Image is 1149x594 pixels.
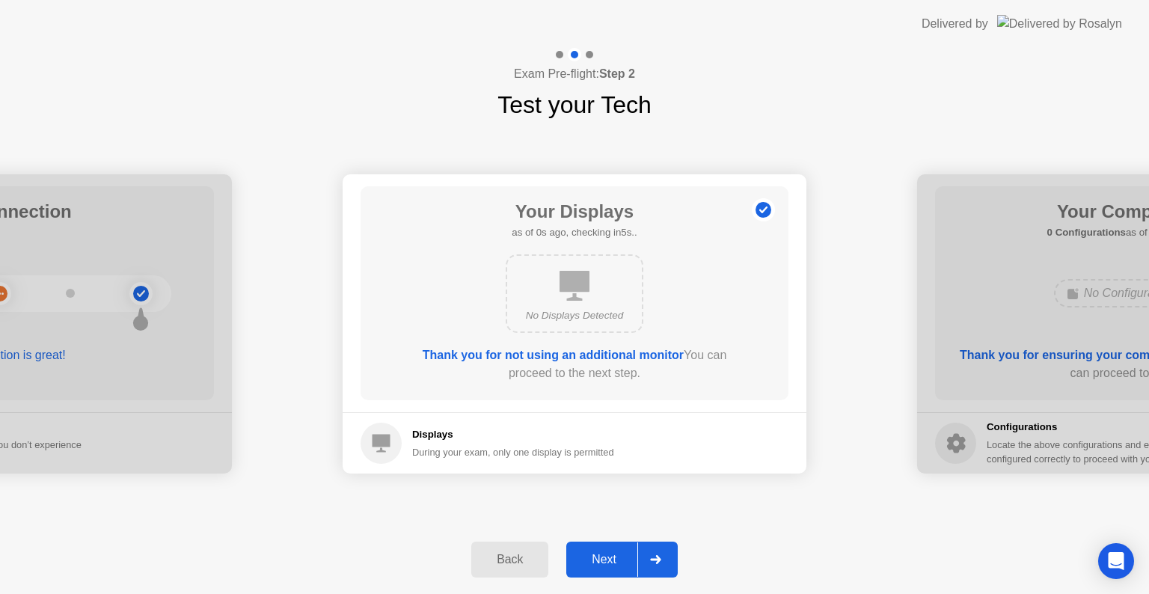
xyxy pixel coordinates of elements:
h4: Exam Pre-flight: [514,65,635,83]
img: Delivered by Rosalyn [997,15,1122,32]
b: Thank you for not using an additional monitor [423,349,684,361]
div: You can proceed to the next step. [403,346,746,382]
h1: Your Displays [512,198,637,225]
button: Next [566,542,678,578]
h5: as of 0s ago, checking in5s.. [512,225,637,240]
h1: Test your Tech [497,87,652,123]
div: Delivered by [922,15,988,33]
div: Next [571,553,637,566]
h5: Displays [412,427,614,442]
button: Back [471,542,548,578]
b: Step 2 [599,67,635,80]
div: Back [476,553,544,566]
div: Open Intercom Messenger [1098,543,1134,579]
div: No Displays Detected [519,308,630,323]
div: During your exam, only one display is permitted [412,445,614,459]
